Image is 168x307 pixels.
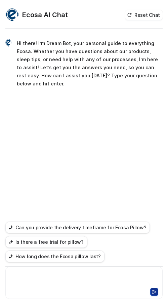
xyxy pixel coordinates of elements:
[5,8,19,22] img: Widget
[22,10,68,20] h2: Ecosa AI Chat
[5,39,11,47] img: Widget
[5,222,150,233] button: Can you provide the delivery timeframe for Ecosa Pillow?
[17,39,163,88] p: Hi there! I’m Dream Bot, your personal guide to everything Ecosa. Whether you have questions abou...
[125,10,163,20] button: Reset Chat
[5,236,87,248] button: Is there a free trial for pillow?
[5,251,104,262] button: How long does the Ecosa pillow last?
